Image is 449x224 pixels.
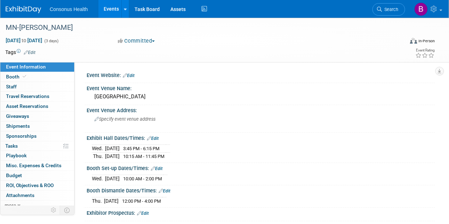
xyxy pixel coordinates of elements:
td: [DATE] [104,197,119,205]
span: 10:00 AM - 2:00 PM [123,176,162,181]
div: Event Venue Address: [87,105,435,114]
a: Event Information [0,62,74,72]
span: 12:00 PM - 4:00 PM [122,198,161,204]
i: Booth reservation complete [23,75,26,78]
div: [GEOGRAPHIC_DATA] [92,91,429,102]
td: [DATE] [105,145,120,153]
a: more [0,201,74,210]
a: Tasks [0,141,74,151]
div: MN-[PERSON_NAME] [3,21,398,34]
a: ROI, Objectives & ROO [0,181,74,190]
span: Staff [6,84,17,89]
a: Edit [24,50,35,55]
a: Shipments [0,121,74,131]
span: Shipments [6,123,30,129]
img: ExhibitDay [6,6,41,13]
td: Toggle Event Tabs [60,206,75,215]
div: Exhibit Hall Dates/Times: [87,133,435,142]
td: [DATE] [105,153,120,160]
img: Bridget Crane [414,2,428,16]
span: 3:45 PM - 6:15 PM [123,146,159,151]
td: Wed. [92,175,105,182]
button: Committed [115,37,158,45]
div: Exhibitor Prospectus: [87,208,435,217]
div: Event Venue Name: [87,83,435,92]
a: Staff [0,82,74,92]
span: [DATE] [DATE] [5,37,43,44]
td: Thu. [92,197,104,205]
a: Edit [147,136,159,141]
span: 10:15 AM - 11:45 PM [123,154,164,159]
a: Search [372,3,405,16]
div: Event Website: [87,70,435,79]
a: Budget [0,171,74,180]
a: Edit [123,73,135,78]
td: Thu. [92,153,105,160]
span: to [21,38,27,43]
img: Format-Inperson.png [410,38,417,44]
div: Booth Set-up Dates/Times: [87,163,435,172]
span: Booth [6,74,28,80]
a: Attachments [0,191,74,200]
a: Booth [0,72,74,82]
span: Attachments [6,192,34,198]
div: Event Format [372,37,435,48]
a: Edit [159,189,170,193]
span: Playbook [6,153,27,158]
span: Event Information [6,64,46,70]
a: Misc. Expenses & Credits [0,161,74,170]
span: Sponsorships [6,133,37,139]
span: Consonus Health [50,6,88,12]
td: Tags [5,49,35,56]
span: Search [382,7,398,12]
span: Misc. Expenses & Credits [6,163,61,168]
span: more [5,202,16,208]
a: Giveaways [0,111,74,121]
span: Tasks [5,143,18,149]
span: (3 days) [44,39,59,43]
a: Sponsorships [0,131,74,141]
td: [DATE] [105,175,120,182]
a: Travel Reservations [0,92,74,101]
span: Specify event venue address [94,116,155,122]
td: Wed. [92,145,105,153]
div: Booth Dismantle Dates/Times: [87,185,435,195]
div: Event Rating [415,49,434,52]
span: ROI, Objectives & ROO [6,182,54,188]
a: Asset Reservations [0,102,74,111]
a: Edit [137,211,149,216]
a: Playbook [0,151,74,160]
span: Asset Reservations [6,103,48,109]
span: Giveaways [6,113,29,119]
div: In-Person [418,38,435,44]
span: Travel Reservations [6,93,49,99]
span: Budget [6,173,22,178]
td: Personalize Event Tab Strip [48,206,60,215]
a: Edit [151,166,163,171]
